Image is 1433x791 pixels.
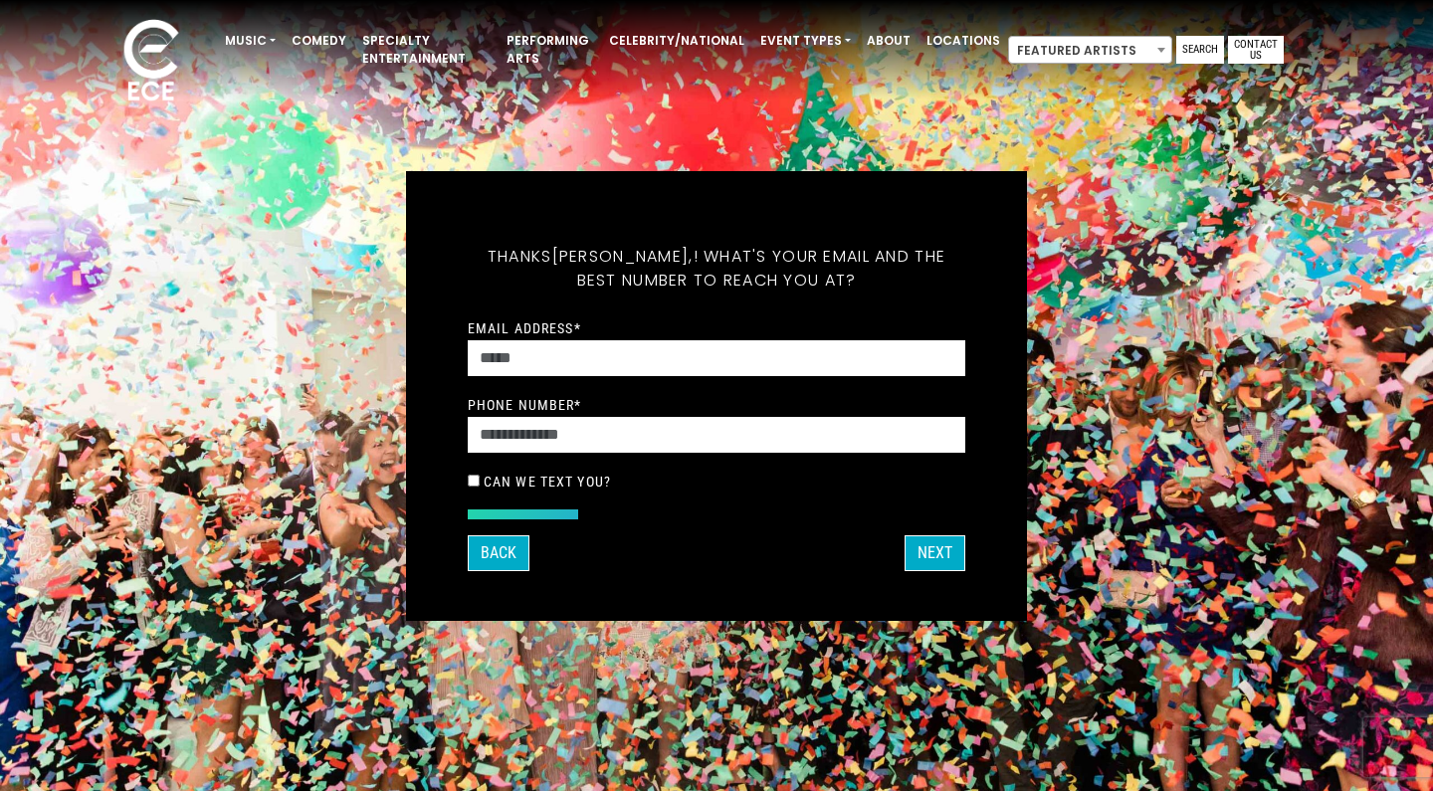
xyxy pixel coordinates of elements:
span: [PERSON_NAME], [552,245,694,268]
a: Contact Us [1228,36,1284,64]
span: Featured Artists [1009,37,1171,65]
button: Back [468,535,529,571]
a: Performing Arts [499,24,601,76]
label: Email Address [468,319,581,337]
label: Can we text you? [484,473,611,491]
span: Featured Artists [1008,36,1172,64]
a: Search [1176,36,1224,64]
h5: Thanks ! What's your email and the best number to reach you at? [468,221,965,316]
a: Specialty Entertainment [354,24,499,76]
a: Comedy [284,24,354,58]
a: Music [217,24,284,58]
label: Phone Number [468,396,582,414]
a: Event Types [752,24,859,58]
a: About [859,24,919,58]
img: ece_new_logo_whitev2-1.png [102,14,201,110]
button: Next [905,535,965,571]
a: Celebrity/National [601,24,752,58]
a: Locations [919,24,1008,58]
